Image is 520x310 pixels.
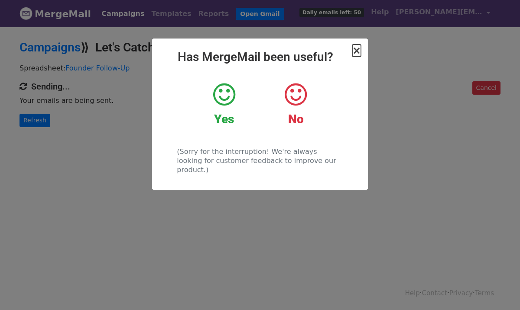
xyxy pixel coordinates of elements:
strong: No [288,112,304,126]
span: × [352,45,361,57]
iframe: Chat Widget [477,268,520,310]
button: Close [352,45,361,56]
p: (Sorry for the interruption! We're always looking for customer feedback to improve our product.) [177,147,343,174]
h2: Has MergeMail been useful? [159,50,361,64]
a: No [266,82,325,127]
a: Yes [195,82,253,127]
strong: Yes [214,112,234,126]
